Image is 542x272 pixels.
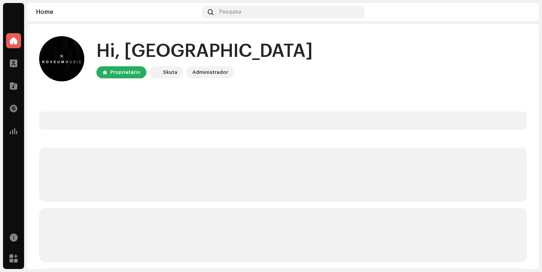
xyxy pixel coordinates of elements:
div: Hi, [GEOGRAPHIC_DATA] [96,39,313,63]
img: 342b866c-d911-4969-9b4a-04f2fb3100c8 [39,36,84,81]
div: Home [36,9,199,15]
img: 4ecf9d3c-b546-4c12-a72a-960b8444102a [151,68,160,77]
div: Proprietário [110,68,140,77]
img: 342b866c-d911-4969-9b4a-04f2fb3100c8 [518,6,530,18]
div: Skuta [163,68,177,77]
span: Pesquisa [219,9,241,15]
div: Administrador [192,68,228,77]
